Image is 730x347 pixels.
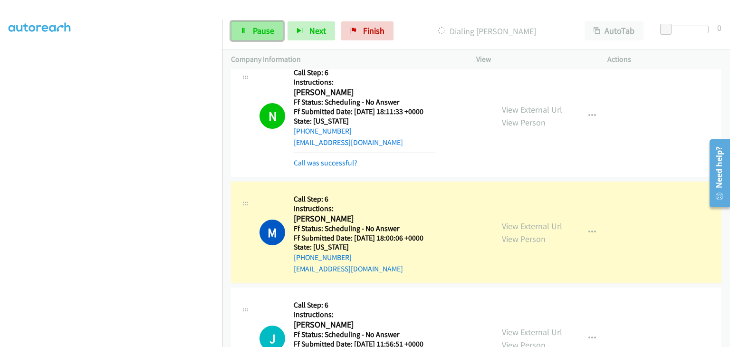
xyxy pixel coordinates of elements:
[607,54,721,65] p: Actions
[288,21,335,40] button: Next
[294,242,435,252] h5: State: [US_STATE]
[476,54,590,65] p: View
[231,54,459,65] p: Company Information
[294,87,435,98] h2: [PERSON_NAME]
[294,126,352,135] a: [PHONE_NUMBER]
[294,204,435,213] h5: Instructions:
[294,224,435,233] h5: Ff Status: Scheduling - No Answer
[294,116,435,126] h5: State: [US_STATE]
[341,21,394,40] a: Finish
[259,103,285,129] h1: N
[294,138,403,147] a: [EMAIL_ADDRESS][DOMAIN_NAME]
[294,68,435,77] h5: Call Step: 6
[294,97,435,107] h5: Ff Status: Scheduling - No Answer
[294,158,357,167] a: Call was successful?
[502,117,546,128] a: View Person
[502,104,562,115] a: View External Url
[294,194,435,204] h5: Call Step: 6
[294,253,352,262] a: [PHONE_NUMBER]
[363,25,384,36] span: Finish
[294,310,435,319] h5: Instructions:
[259,220,285,245] h1: M
[717,21,721,34] div: 0
[294,300,435,310] h5: Call Step: 6
[294,330,435,339] h5: Ff Status: Scheduling - No Answer
[294,319,435,330] h2: [PERSON_NAME]
[502,233,546,244] a: View Person
[294,77,435,87] h5: Instructions:
[406,25,567,38] p: Dialing [PERSON_NAME]
[502,327,562,337] a: View External Url
[703,135,730,211] iframe: Resource Center
[665,26,709,33] div: Delay between calls (in seconds)
[253,25,274,36] span: Pause
[309,25,326,36] span: Next
[294,107,435,116] h5: Ff Submitted Date: [DATE] 18:11:33 +0000
[294,233,435,243] h5: Ff Submitted Date: [DATE] 18:00:06 +0000
[231,21,283,40] a: Pause
[502,221,562,231] a: View External Url
[585,21,644,40] button: AutoTab
[294,213,435,224] h2: [PERSON_NAME]
[294,264,403,273] a: [EMAIL_ADDRESS][DOMAIN_NAME]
